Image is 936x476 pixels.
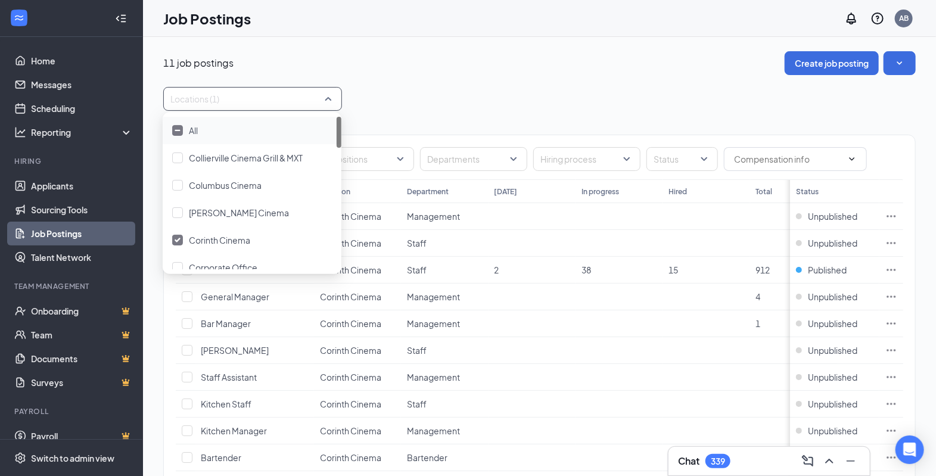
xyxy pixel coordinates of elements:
a: TeamCrown [31,323,133,347]
svg: Ellipses [885,344,897,356]
span: Unpublished [808,237,857,249]
td: Staff [401,337,488,364]
td: Staff [401,257,488,284]
th: [DATE] [489,179,576,203]
div: Corporate Office [163,254,341,281]
button: ComposeMessage [798,452,817,471]
span: Staff [407,345,427,356]
div: 339 [711,456,725,466]
span: Management [407,425,460,436]
div: Team Management [14,281,130,291]
span: 38 [581,265,591,275]
svg: Ellipses [885,318,897,329]
a: Talent Network [31,245,133,269]
svg: Ellipses [885,398,897,410]
svg: ChevronUp [822,454,837,468]
div: Cordova Cinema [163,199,341,226]
a: SurveysCrown [31,371,133,394]
td: Corinth Cinema [314,337,401,364]
td: Corinth Cinema [314,364,401,391]
span: 2 [495,265,499,275]
svg: Ellipses [885,291,897,303]
span: Management [407,291,460,302]
td: Corinth Cinema [314,444,401,471]
span: 1 [756,318,761,329]
svg: Ellipses [885,237,897,249]
span: Corinth Cinema [320,211,381,222]
span: Collierville Cinema Grill & MXT [189,153,303,163]
span: Management [407,318,460,329]
th: Hired [663,179,750,203]
th: Status [790,179,879,203]
span: Staff [407,399,427,409]
span: Kitchen Manager [201,425,267,436]
svg: ComposeMessage [801,454,815,468]
span: Corinth Cinema [320,399,381,409]
td: Bartender [401,444,488,471]
span: Corinth Cinema [320,291,381,302]
td: Management [401,203,488,230]
div: Open Intercom Messenger [895,435,924,464]
img: checkbox [175,238,181,242]
button: Minimize [841,452,860,471]
svg: Analysis [14,126,26,138]
div: Hiring [14,156,130,166]
svg: Ellipses [885,371,897,383]
span: Published [808,264,847,276]
svg: Ellipses [885,425,897,437]
span: All [189,125,198,136]
button: SmallChevronDown [884,51,916,75]
a: OnboardingCrown [31,299,133,323]
span: Management [407,211,460,222]
span: Unpublished [808,398,857,410]
span: Corinth Cinema [320,238,381,248]
div: Collierville Cinema Grill & MXT [163,144,341,172]
span: Unpublished [808,210,857,222]
svg: Ellipses [885,210,897,222]
input: Compensation info [734,153,842,166]
td: Corinth Cinema [314,284,401,310]
div: Department [407,186,449,197]
span: Corinth Cinema [320,265,381,275]
button: ChevronUp [820,452,839,471]
span: 4 [756,291,761,302]
span: 912 [756,265,770,275]
div: Switch to admin view [31,452,114,464]
a: DocumentsCrown [31,347,133,371]
span: Corporate Office [189,262,257,273]
svg: Ellipses [885,452,897,463]
svg: Minimize [844,454,858,468]
span: Corinth Cinema [320,452,381,463]
span: Staff [407,265,427,275]
a: Applicants [31,174,133,198]
th: In progress [576,179,663,203]
td: Corinth Cinema [314,310,401,337]
img: checkbox [175,129,181,132]
a: Sourcing Tools [31,198,133,222]
a: Scheduling [31,97,133,120]
svg: Notifications [844,11,859,26]
th: Total [750,179,837,203]
span: Staff [407,238,427,248]
td: Staff [401,391,488,418]
svg: WorkstreamLogo [13,12,25,24]
td: Management [401,284,488,310]
span: Unpublished [808,318,857,329]
p: 11 job postings [163,57,234,70]
td: Corinth Cinema [314,230,401,257]
span: Unpublished [808,291,857,303]
span: Unpublished [808,371,857,383]
span: Bartender [201,452,241,463]
span: 15 [668,265,678,275]
span: Unpublished [808,344,857,356]
span: Management [407,372,460,382]
svg: QuestionInfo [870,11,885,26]
div: AB [899,13,909,23]
a: PayrollCrown [31,424,133,448]
svg: Collapse [115,13,127,24]
svg: Settings [14,452,26,464]
td: Management [401,418,488,444]
td: Corinth Cinema [314,203,401,230]
a: Home [31,49,133,73]
td: Corinth Cinema [314,391,401,418]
